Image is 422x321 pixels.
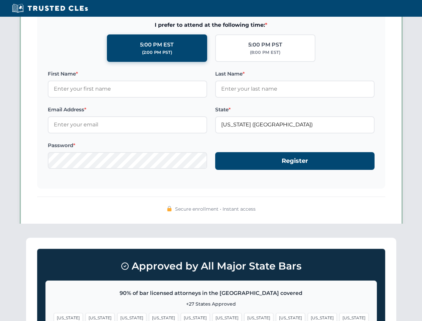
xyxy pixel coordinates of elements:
[175,205,256,213] span: Secure enrollment • Instant access
[215,81,375,97] input: Enter your last name
[248,40,282,49] div: 5:00 PM PST
[10,3,90,13] img: Trusted CLEs
[48,116,207,133] input: Enter your email
[48,141,207,149] label: Password
[48,21,375,29] span: I prefer to attend at the following time:
[54,289,369,298] p: 90% of bar licensed attorneys in the [GEOGRAPHIC_DATA] covered
[215,152,375,170] button: Register
[250,49,280,56] div: (8:00 PM EST)
[140,40,174,49] div: 5:00 PM EST
[45,257,377,275] h3: Approved by All Major State Bars
[48,70,207,78] label: First Name
[215,116,375,133] input: Florida (FL)
[167,206,172,211] img: 🔒
[215,70,375,78] label: Last Name
[142,49,172,56] div: (2:00 PM PST)
[48,81,207,97] input: Enter your first name
[54,300,369,308] p: +27 States Approved
[215,106,375,114] label: State
[48,106,207,114] label: Email Address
